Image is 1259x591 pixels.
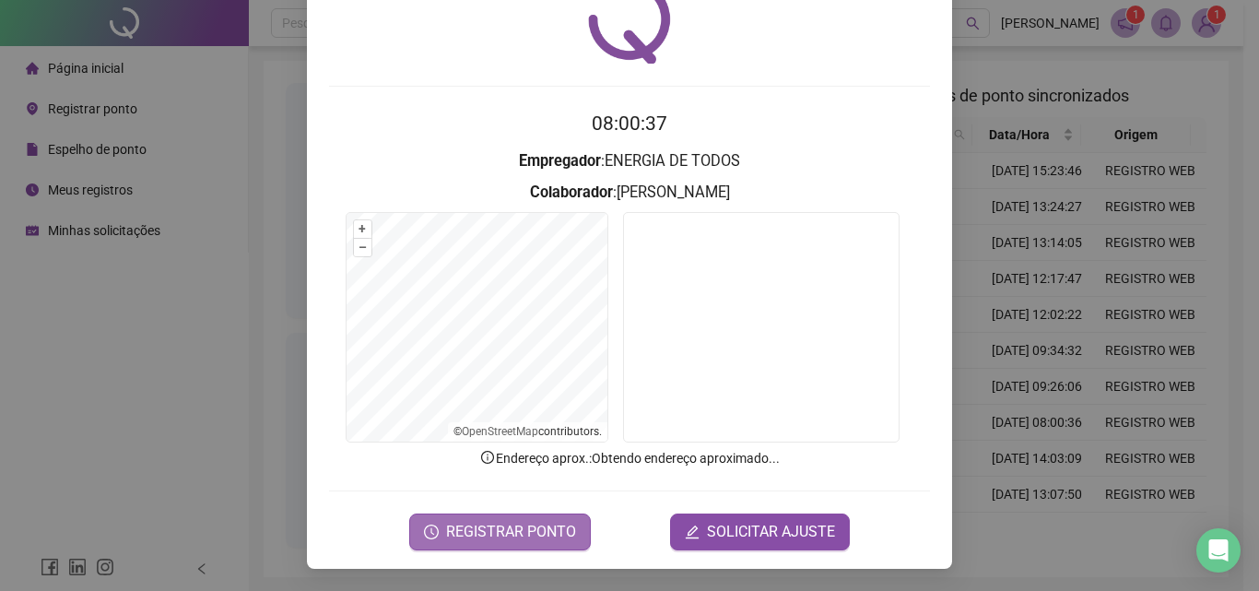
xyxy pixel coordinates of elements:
[446,521,576,543] span: REGISTRAR PONTO
[329,149,930,173] h3: : ENERGIA DE TODOS
[462,425,538,438] a: OpenStreetMap
[530,183,613,201] strong: Colaborador
[453,425,602,438] li: © contributors.
[519,152,601,170] strong: Empregador
[329,181,930,205] h3: : [PERSON_NAME]
[670,514,850,550] button: editSOLICITAR AJUSTE
[1196,528,1241,573] div: Open Intercom Messenger
[424,525,439,539] span: clock-circle
[479,449,496,466] span: info-circle
[592,112,667,135] time: 08:00:37
[707,521,835,543] span: SOLICITAR AJUSTE
[354,220,371,238] button: +
[409,514,591,550] button: REGISTRAR PONTO
[685,525,700,539] span: edit
[329,448,930,468] p: Endereço aprox. : Obtendo endereço aproximado...
[354,239,371,256] button: –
